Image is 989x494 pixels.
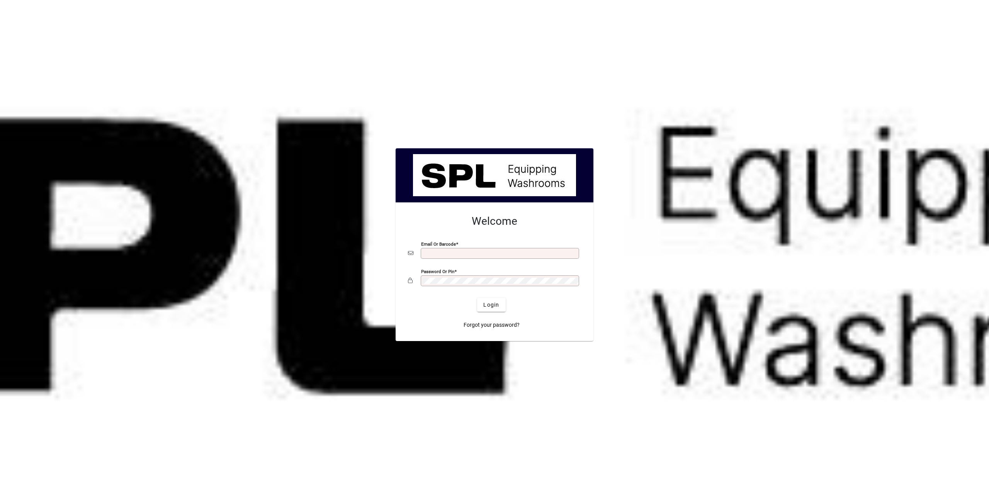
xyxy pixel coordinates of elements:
[421,269,454,274] mat-label: Password or Pin
[464,321,520,329] span: Forgot your password?
[461,318,523,332] a: Forgot your password?
[483,301,499,309] span: Login
[408,215,581,228] h2: Welcome
[477,298,505,312] button: Login
[421,241,456,247] mat-label: Email or Barcode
